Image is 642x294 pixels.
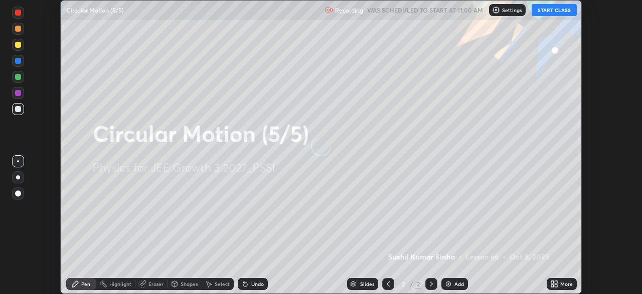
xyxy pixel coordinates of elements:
p: Recording [335,7,363,14]
img: recording.375f2c34.svg [325,6,333,14]
button: START CLASS [532,4,577,16]
div: Highlight [109,281,131,286]
div: / [410,281,413,287]
div: Undo [251,281,264,286]
div: Add [454,281,464,286]
h5: WAS SCHEDULED TO START AT 11:00 AM [367,6,483,15]
img: add-slide-button [444,280,452,288]
div: Eraser [148,281,164,286]
p: Circular Motion (5/5) [66,6,124,14]
div: Shapes [181,281,198,286]
div: 2 [415,279,421,288]
div: Pen [81,281,90,286]
p: Settings [502,8,522,13]
div: Slides [360,281,374,286]
div: Select [215,281,230,286]
img: class-settings-icons [492,6,500,14]
div: More [560,281,573,286]
div: 2 [398,281,408,287]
